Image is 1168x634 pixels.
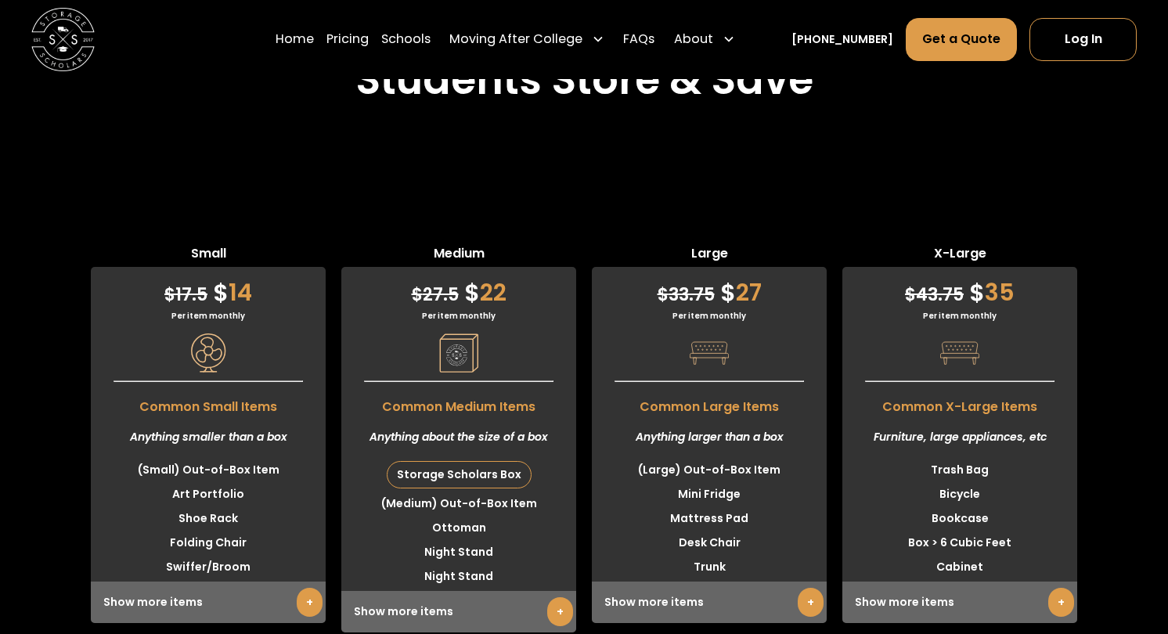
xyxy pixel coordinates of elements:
[667,17,741,61] div: About
[189,333,228,373] img: Pricing Category Icon
[91,267,326,310] div: 14
[91,506,326,531] li: Shoe Rack
[720,276,736,309] span: $
[592,416,827,458] div: Anything larger than a box
[31,8,94,70] img: Storage Scholars main logo
[842,531,1077,555] li: Box > 6 Cubic Feet
[592,531,827,555] li: Desk Chair
[341,516,576,540] li: Ottoman
[341,267,576,310] div: 22
[1029,18,1137,60] a: Log In
[592,244,827,267] span: Large
[341,540,576,564] li: Night Stand
[164,283,207,307] span: 17.5
[91,310,326,322] div: Per item monthly
[592,482,827,506] li: Mini Fridge
[842,244,1077,267] span: X-Large
[592,582,827,623] div: Show more items
[592,555,827,579] li: Trunk
[213,276,229,309] span: $
[905,283,964,307] span: 43.75
[690,333,729,373] img: Pricing Category Icon
[905,283,916,307] span: $
[341,390,576,416] span: Common Medium Items
[388,462,531,488] div: Storage Scholars Box
[449,30,582,49] div: Moving After College
[297,588,323,617] a: +
[443,17,611,61] div: Moving After College
[276,17,314,61] a: Home
[91,244,326,267] span: Small
[674,30,713,49] div: About
[341,591,576,632] div: Show more items
[464,276,480,309] span: $
[906,18,1017,60] a: Get a Quote
[412,283,423,307] span: $
[842,482,1077,506] li: Bicycle
[91,582,326,623] div: Show more items
[842,458,1077,482] li: Trash Bag
[842,390,1077,416] span: Common X-Large Items
[592,506,827,531] li: Mattress Pad
[592,458,827,482] li: (Large) Out-of-Box Item
[592,267,827,310] div: 27
[412,283,459,307] span: 27.5
[791,31,893,48] a: [PHONE_NUMBER]
[842,582,1077,623] div: Show more items
[91,555,326,579] li: Swiffer/Broom
[91,531,326,555] li: Folding Chair
[547,597,573,626] a: +
[341,310,576,322] div: Per item monthly
[592,390,827,416] span: Common Large Items
[842,506,1077,531] li: Bookcase
[658,283,669,307] span: $
[91,416,326,458] div: Anything smaller than a box
[592,310,827,322] div: Per item monthly
[842,267,1077,310] div: 35
[798,588,824,617] a: +
[164,283,175,307] span: $
[91,390,326,416] span: Common Small Items
[91,458,326,482] li: (Small) Out-of-Box Item
[326,17,369,61] a: Pricing
[940,333,979,373] img: Pricing Category Icon
[439,333,478,373] img: Pricing Category Icon
[341,492,576,516] li: (Medium) Out-of-Box Item
[1048,588,1074,617] a: +
[842,310,1077,322] div: Per item monthly
[969,276,985,309] span: $
[341,564,576,589] li: Night Stand
[658,283,715,307] span: 33.75
[842,555,1077,579] li: Cabinet
[842,416,1077,458] div: Furniture, large appliances, etc
[381,17,431,61] a: Schools
[623,17,654,61] a: FAQs
[91,482,326,506] li: Art Portfolio
[355,56,813,105] h2: Students Store & Save
[341,244,576,267] span: Medium
[341,416,576,458] div: Anything about the size of a box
